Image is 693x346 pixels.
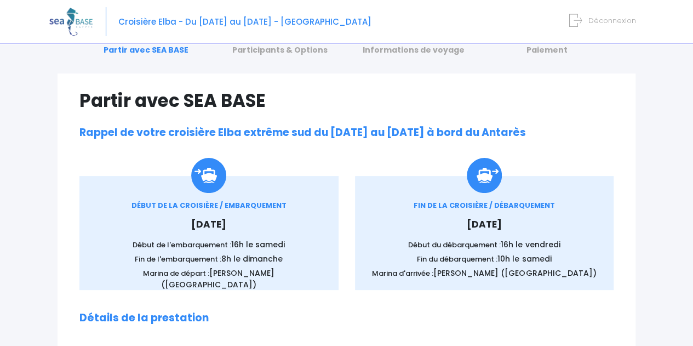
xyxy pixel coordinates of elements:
p: Marina de départ : [96,268,322,291]
span: [PERSON_NAME] ([GEOGRAPHIC_DATA]) [433,268,596,279]
span: [DATE] [191,218,226,231]
span: 16h le vendredi [501,239,560,250]
span: Déconnexion [588,15,636,26]
h2: Détails de la prestation [79,312,614,325]
p: Début de l'embarquement : [96,239,322,251]
p: Début du débarquement : [371,239,598,251]
h2: Rappel de votre croisière Elba extrême sud du [DATE] au [DATE] à bord du Antarès [79,127,614,139]
p: Fin du débarquement : [371,253,598,265]
span: FIN DE LA CROISIÈRE / DÉBARQUEMENT [414,200,555,211]
span: 8h le dimanche [221,253,283,264]
span: 16h le samedi [231,239,285,250]
span: DÉBUT DE LA CROISIÈRE / EMBARQUEMENT [131,200,287,211]
h1: Partir avec SEA BASE [79,90,614,111]
p: Marina d'arrivée : [371,268,598,279]
img: icon_debarquement.svg [467,158,502,193]
img: Icon_embarquement.svg [191,158,226,193]
span: Croisière Elba - Du [DATE] au [DATE] - [GEOGRAPHIC_DATA] [118,16,371,27]
span: [PERSON_NAME] ([GEOGRAPHIC_DATA]) [161,268,274,290]
p: Fin de l'embarquement : [96,253,322,265]
span: 10h le samedi [497,253,551,264]
span: [DATE] [467,218,502,231]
